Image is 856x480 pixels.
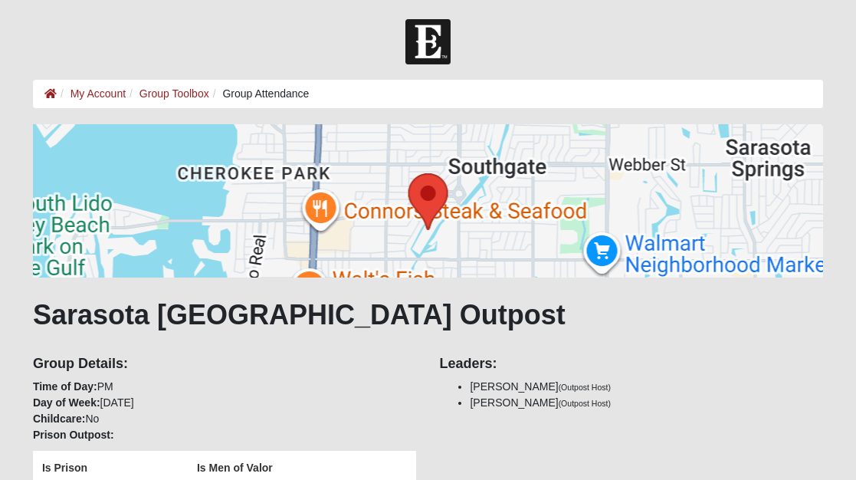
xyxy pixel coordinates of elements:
[71,87,126,100] a: My Account
[470,395,823,411] li: [PERSON_NAME]
[209,86,310,102] li: Group Attendance
[33,356,417,373] h4: Group Details:
[559,399,611,408] small: (Outpost Host)
[139,87,209,100] a: Group Toolbox
[33,298,823,331] h1: Sarasota [GEOGRAPHIC_DATA] Outpost
[470,379,823,395] li: [PERSON_NAME]
[33,413,85,425] strong: Childcare:
[439,356,823,373] h4: Leaders:
[33,380,97,393] strong: Time of Day:
[405,19,451,64] img: Church of Eleven22 Logo
[559,383,611,392] small: (Outpost Host)
[33,396,100,409] strong: Day of Week:
[33,429,114,441] strong: Prison Outpost:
